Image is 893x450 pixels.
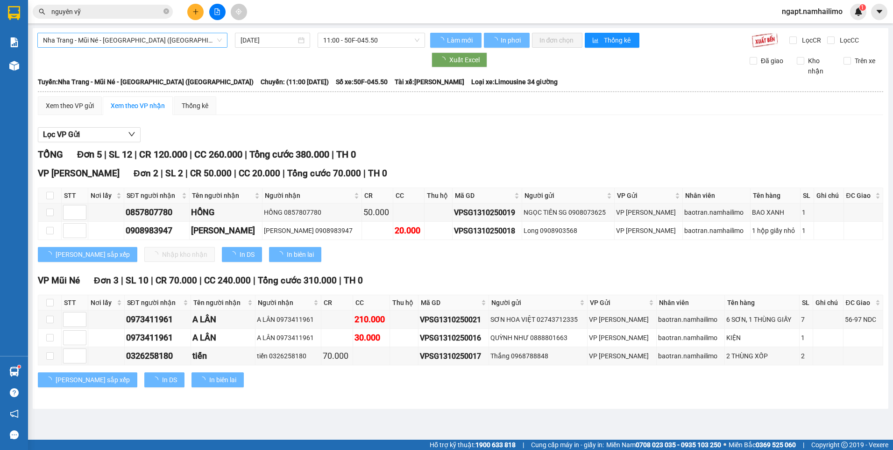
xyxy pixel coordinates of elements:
span: Đơn 5 [77,149,102,160]
span: 1 [861,4,864,11]
button: In biên lai [269,247,321,262]
span: Số xe: 50F-045.50 [336,77,388,87]
div: 0902418138 [89,42,164,55]
div: KIỆN [726,333,797,343]
button: In biên lai [191,372,244,387]
button: [PERSON_NAME] sắp xếp [38,372,137,387]
div: 1 hộp giấy nhỏ [752,225,799,236]
span: close-circle [163,7,169,16]
button: In DS [144,372,184,387]
td: VP Phạm Ngũ Lão [615,203,683,222]
button: plus [187,4,204,20]
div: baotran.namhailimo [684,207,749,218]
span: | [339,275,341,286]
div: 0973411961 [126,331,189,344]
span: Loại xe: Limousine 34 giường [471,77,558,87]
span: | [199,275,202,286]
button: In DS [222,247,262,262]
div: [PERSON_NAME] [191,224,261,237]
span: CC 260.000 [194,149,242,160]
span: loading [199,377,209,383]
th: Nhân viên [657,295,725,311]
div: HỒNG 0857807780 [264,207,360,218]
span: notification [10,409,19,418]
td: VPSG1310250021 [418,311,489,329]
div: VPSG1310250017 [420,350,487,362]
th: Ghi chú [813,295,843,311]
th: Thu hộ [425,188,453,203]
span: copyright [841,442,848,448]
div: VPSG1310250019 [454,207,520,218]
button: bar-chartThống kê [585,33,639,48]
span: ĐC Giao [846,190,873,201]
span: Lọc CR [798,35,822,45]
span: | [190,149,192,160]
span: Người nhận [258,298,312,308]
span: SL 12 [109,149,132,160]
span: | [363,168,366,179]
span: Cung cấp máy in - giấy in: [531,440,604,450]
div: VP [PERSON_NAME] [8,8,83,30]
span: | [185,168,188,179]
span: Người gửi [524,190,605,201]
span: aim [235,8,242,15]
td: 0857807780 [124,203,190,222]
img: 9k= [751,33,778,48]
span: caret-down [875,7,884,16]
th: CR [362,188,393,203]
td: VPSG1310250018 [453,222,522,240]
th: STT [62,188,88,203]
span: Tên người nhận [193,298,246,308]
div: 0326258180 [126,349,189,363]
td: VP Phạm Ngũ Lão [588,311,656,329]
span: question-circle [10,388,19,397]
div: 56-97 NDC [845,314,881,325]
span: TH 0 [336,149,356,160]
span: Người gửi [491,298,578,308]
span: CC 240.000 [204,275,251,286]
span: loading [152,377,162,383]
button: file-add [209,4,226,20]
span: | [121,275,123,286]
td: VP Phạm Ngũ Lão [588,347,656,365]
th: Tên hàng [725,295,799,311]
div: A LÂN 0973411961 [257,314,319,325]
th: CR [321,295,353,311]
div: 1 [802,207,812,218]
span: | [234,168,236,179]
span: [PERSON_NAME] sắp xếp [56,375,130,385]
span: TH 0 [368,168,387,179]
strong: 0369 525 060 [756,441,796,449]
span: ⚪️ [723,443,726,447]
span: CR 50.000 [190,168,232,179]
sup: 1 [18,365,21,368]
div: BAO XANH [752,207,799,218]
span: Xuất Excel [449,55,480,65]
button: Xuất Excel [432,52,487,67]
button: Nhập kho nhận [144,247,215,262]
div: 0857807780 [126,206,188,219]
span: message [10,430,19,439]
span: | [135,149,137,160]
span: In DS [240,249,255,260]
td: 0973411961 [125,329,191,347]
span: | [803,440,804,450]
span: SĐT người nhận [127,190,180,201]
span: Nhận: [89,9,112,19]
div: 1 [802,225,812,236]
span: VP [PERSON_NAME] [38,168,120,179]
span: Tên người nhận [192,190,253,201]
div: QUỲNH NHƯ 0888801663 [490,333,586,343]
span: Gửi: [8,9,22,19]
span: VP Gửi [590,298,646,308]
span: file-add [214,8,220,15]
span: [PERSON_NAME] sắp xếp [56,249,130,260]
span: Lọc VP Gửi [43,129,80,140]
div: 20.000 [395,224,423,237]
div: 7 [801,314,811,325]
b: Tuyến: Nha Trang - Mũi Né - [GEOGRAPHIC_DATA] ([GEOGRAPHIC_DATA]) [38,78,254,86]
div: tiến 0326258180 [257,351,319,361]
th: Nhân viên [683,188,751,203]
strong: 1900 633 818 [475,441,516,449]
div: VP [PERSON_NAME] [589,314,654,325]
